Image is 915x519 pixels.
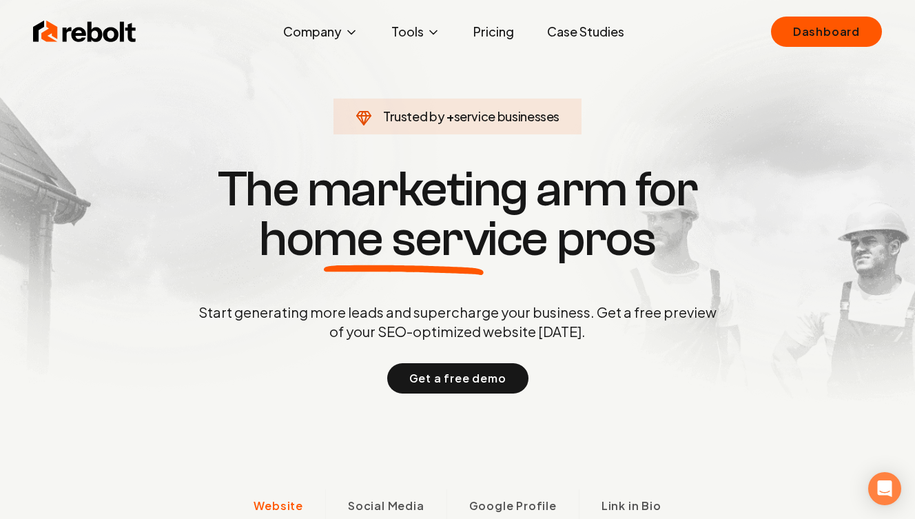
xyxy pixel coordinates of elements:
[259,214,548,264] span: home service
[33,18,136,45] img: Rebolt Logo
[602,498,661,514] span: Link in Bio
[387,363,528,394] button: Get a free demo
[454,108,560,124] span: service businesses
[462,18,525,45] a: Pricing
[536,18,635,45] a: Case Studies
[272,18,369,45] button: Company
[446,108,454,124] span: +
[380,18,451,45] button: Tools
[196,303,719,341] p: Start generating more leads and supercharge your business. Get a free preview of your SEO-optimiz...
[868,472,901,505] div: Open Intercom Messenger
[771,17,882,47] a: Dashboard
[383,108,444,124] span: Trusted by
[127,165,788,264] h1: The marketing arm for pros
[348,498,424,514] span: Social Media
[254,498,303,514] span: Website
[469,498,557,514] span: Google Profile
